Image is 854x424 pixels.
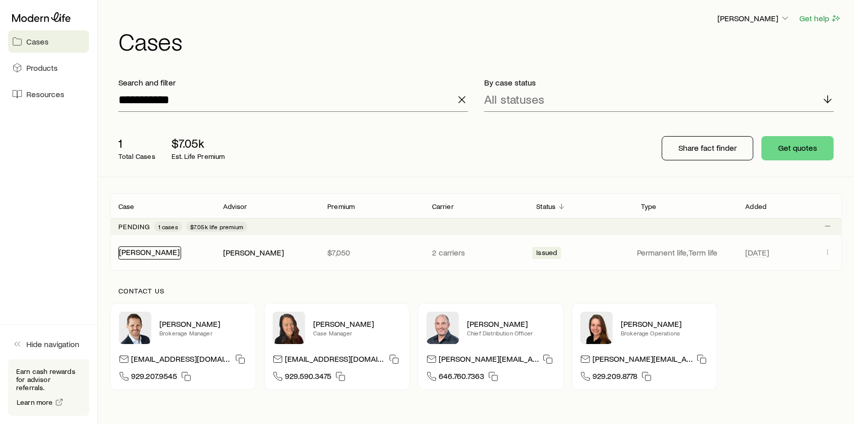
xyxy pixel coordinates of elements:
[439,354,539,367] p: [PERSON_NAME][EMAIL_ADDRESS][DOMAIN_NAME]
[16,367,81,392] p: Earn cash rewards for advisor referrals.
[313,319,401,329] p: [PERSON_NAME]
[592,354,693,367] p: [PERSON_NAME][EMAIL_ADDRESS][DOMAIN_NAME]
[285,354,385,367] p: [EMAIL_ADDRESS][DOMAIN_NAME]
[484,92,544,106] p: All statuses
[118,287,834,295] p: Contact us
[662,136,753,160] button: Share fact finder
[432,202,454,210] p: Carrier
[327,202,355,210] p: Premium
[745,247,769,258] span: [DATE]
[118,29,842,53] h1: Cases
[8,57,89,79] a: Products
[637,247,734,258] p: Permanent life, Term life
[678,143,737,153] p: Share fact finder
[118,246,181,260] div: [PERSON_NAME]
[621,329,709,337] p: Brokerage Operations
[119,312,151,344] img: Nick Weiler
[172,152,225,160] p: Est. Life Premium
[285,371,331,385] span: 929.590.3475
[484,77,834,88] p: By case status
[118,202,135,210] p: Case
[536,202,556,210] p: Status
[158,223,178,231] span: 1 cases
[159,329,247,337] p: Brokerage Manager
[717,13,790,23] p: [PERSON_NAME]
[641,202,657,210] p: Type
[131,354,231,367] p: [EMAIL_ADDRESS][DOMAIN_NAME]
[118,77,468,88] p: Search and filter
[592,371,637,385] span: 929.209.8778
[110,193,842,271] div: Client cases
[761,136,834,160] button: Get quotes
[8,30,89,53] a: Cases
[118,223,150,231] p: Pending
[273,312,305,344] img: Abby McGuigan
[119,247,180,257] a: [PERSON_NAME]
[26,89,64,99] span: Resources
[717,13,791,25] button: [PERSON_NAME]
[536,248,557,259] span: Issued
[26,339,79,349] span: Hide navigation
[131,371,177,385] span: 929.207.9545
[432,247,521,258] p: 2 carriers
[426,312,459,344] img: Dan Pierson
[223,202,247,210] p: Advisor
[223,247,284,258] div: [PERSON_NAME]
[159,319,247,329] p: [PERSON_NAME]
[8,333,89,355] button: Hide navigation
[621,319,709,329] p: [PERSON_NAME]
[439,371,484,385] span: 646.760.7363
[745,202,766,210] p: Added
[8,359,89,416] div: Earn cash rewards for advisor referrals.Learn more
[26,63,58,73] span: Products
[8,83,89,105] a: Resources
[118,136,155,150] p: 1
[799,13,842,24] button: Get help
[580,312,613,344] img: Ellen Wall
[467,319,555,329] p: [PERSON_NAME]
[172,136,225,150] p: $7.05k
[327,247,416,258] p: $7,050
[26,36,49,47] span: Cases
[118,152,155,160] p: Total Cases
[17,399,53,406] span: Learn more
[467,329,555,337] p: Chief Distribution Officer
[190,223,243,231] span: $7.05k life premium
[313,329,401,337] p: Case Manager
